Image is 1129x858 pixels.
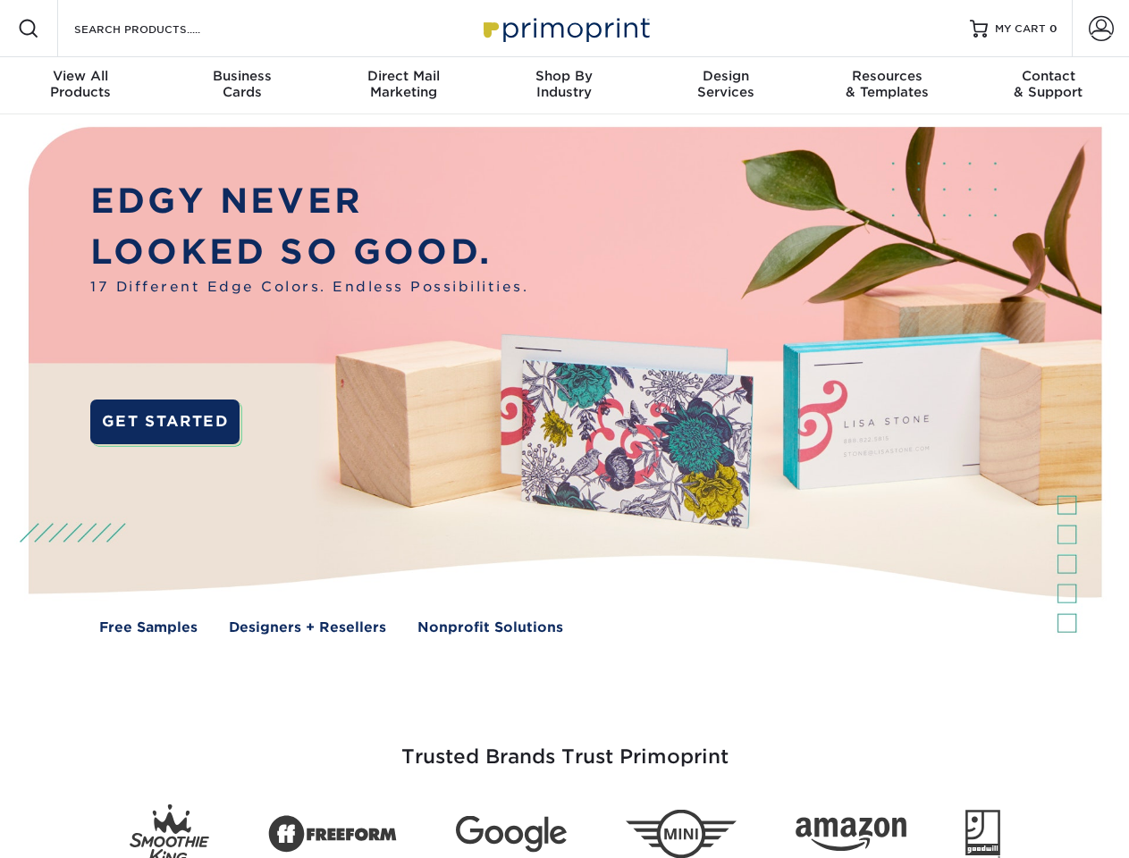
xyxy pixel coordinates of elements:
p: LOOKED SO GOOD. [90,227,528,278]
a: BusinessCards [161,57,322,114]
p: EDGY NEVER [90,176,528,227]
a: GET STARTED [90,400,240,444]
span: Shop By [484,68,645,84]
a: DesignServices [645,57,806,114]
span: Resources [806,68,967,84]
div: Industry [484,68,645,100]
a: Free Samples [99,618,198,638]
span: Business [161,68,322,84]
img: Amazon [796,818,906,852]
div: Services [645,68,806,100]
a: Designers + Resellers [229,618,386,638]
span: Design [645,68,806,84]
span: 0 [1049,22,1057,35]
h3: Trusted Brands Trust Primoprint [42,702,1088,790]
div: Marketing [323,68,484,100]
div: Cards [161,68,322,100]
div: & Support [968,68,1129,100]
img: Google [456,816,567,853]
a: Shop ByIndustry [484,57,645,114]
input: SEARCH PRODUCTS..... [72,18,247,39]
div: & Templates [806,68,967,100]
a: Nonprofit Solutions [417,618,563,638]
span: Contact [968,68,1129,84]
a: Resources& Templates [806,57,967,114]
img: Goodwill [965,810,1000,858]
span: 17 Different Edge Colors. Endless Possibilities. [90,277,528,298]
span: MY CART [995,21,1046,37]
a: Contact& Support [968,57,1129,114]
span: Direct Mail [323,68,484,84]
a: Direct MailMarketing [323,57,484,114]
img: Primoprint [476,9,654,47]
